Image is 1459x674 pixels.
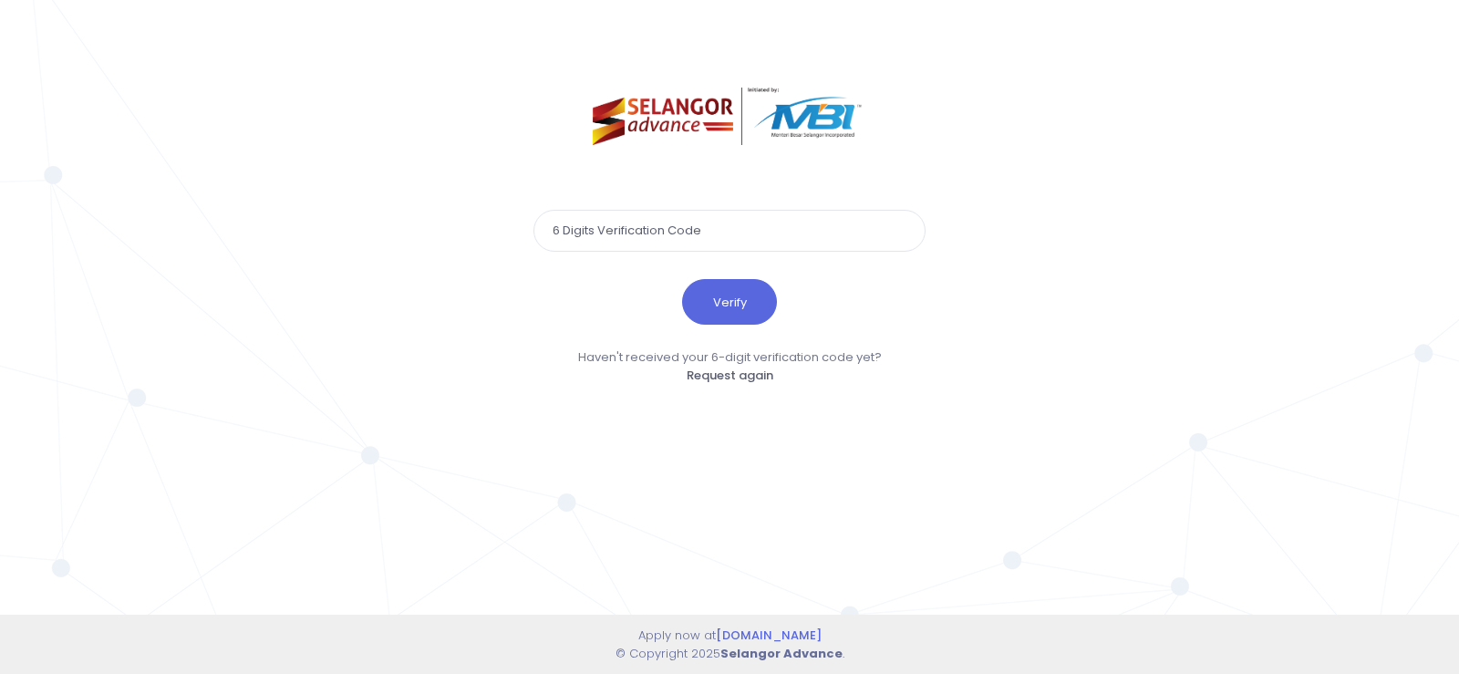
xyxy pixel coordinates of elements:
input: 6 Digits Verification Code [533,210,926,252]
span: Haven't received your 6-digit verification code yet? [578,348,882,366]
a: Request again [687,367,773,384]
button: Verify [682,279,777,325]
a: [DOMAIN_NAME] [716,627,822,644]
strong: Selangor Advance [720,645,843,662]
img: selangor-advance.png [593,88,867,145]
